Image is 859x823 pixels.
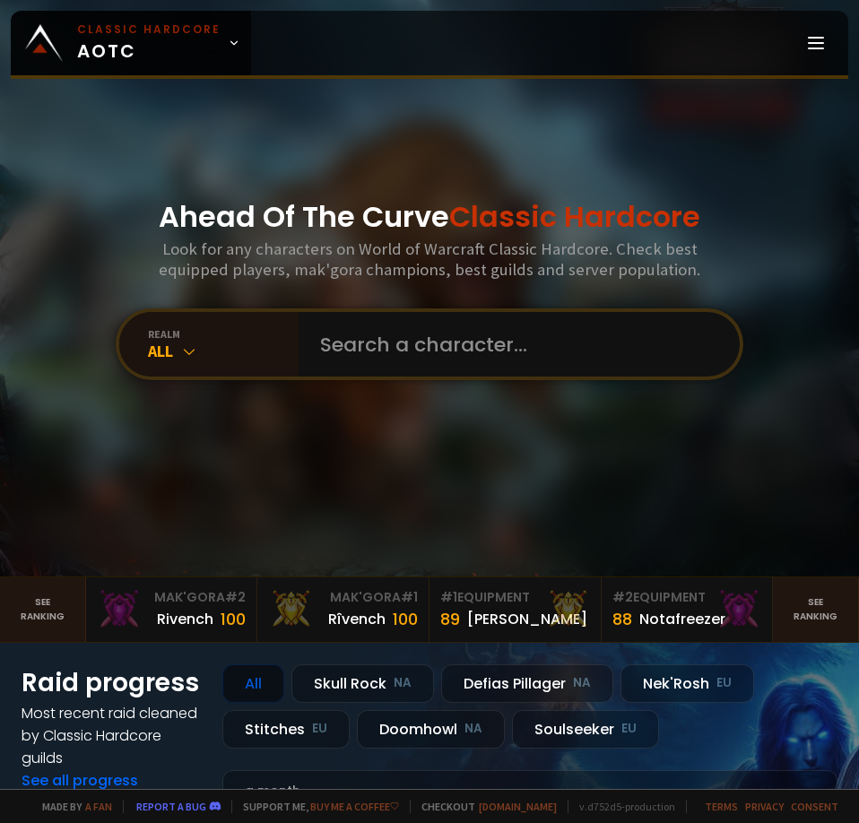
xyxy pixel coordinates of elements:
[440,588,590,607] div: Equipment
[157,608,213,630] div: Rivench
[291,664,434,703] div: Skull Rock
[159,195,700,238] h1: Ahead Of The Curve
[221,607,246,631] div: 100
[129,238,731,280] h3: Look for any characters on World of Warcraft Classic Hardcore. Check best equipped players, mak'g...
[467,608,587,630] div: [PERSON_NAME]
[357,710,505,749] div: Doomhowl
[568,800,675,813] span: v. d752d5 - production
[309,312,718,377] input: Search a character...
[410,800,557,813] span: Checkout
[328,608,386,630] div: Rîvench
[225,588,246,606] span: # 2
[310,800,399,813] a: Buy me a coffee
[705,800,738,813] a: Terms
[401,588,418,606] span: # 1
[621,720,637,738] small: EU
[429,577,602,642] a: #1Equipment89[PERSON_NAME]
[85,800,112,813] a: a fan
[393,607,418,631] div: 100
[22,702,201,769] h4: Most recent raid cleaned by Classic Hardcore guilds
[77,22,221,38] small: Classic Hardcore
[612,588,633,606] span: # 2
[22,770,138,791] a: See all progress
[449,196,700,237] span: Classic Hardcore
[222,710,350,749] div: Stitches
[148,341,299,361] div: All
[231,800,399,813] span: Support me,
[257,577,429,642] a: Mak'Gora#1Rîvench100
[440,588,457,606] span: # 1
[136,800,206,813] a: Report a bug
[620,664,754,703] div: Nek'Rosh
[464,720,482,738] small: NA
[222,664,284,703] div: All
[512,710,659,749] div: Soulseeker
[745,800,784,813] a: Privacy
[22,664,201,702] h1: Raid progress
[612,588,762,607] div: Equipment
[639,608,725,630] div: Notafreezer
[268,588,418,607] div: Mak'Gora
[77,22,221,65] span: AOTC
[573,674,591,692] small: NA
[86,577,258,642] a: Mak'Gora#2Rivench100
[791,800,838,813] a: Consent
[773,577,859,642] a: Seeranking
[440,607,460,631] div: 89
[148,327,299,341] div: realm
[394,674,412,692] small: NA
[716,674,732,692] small: EU
[97,588,247,607] div: Mak'Gora
[612,607,632,631] div: 88
[602,577,774,642] a: #2Equipment88Notafreezer
[31,800,112,813] span: Made by
[312,720,327,738] small: EU
[479,800,557,813] a: [DOMAIN_NAME]
[441,664,613,703] div: Defias Pillager
[11,11,251,75] a: Classic HardcoreAOTC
